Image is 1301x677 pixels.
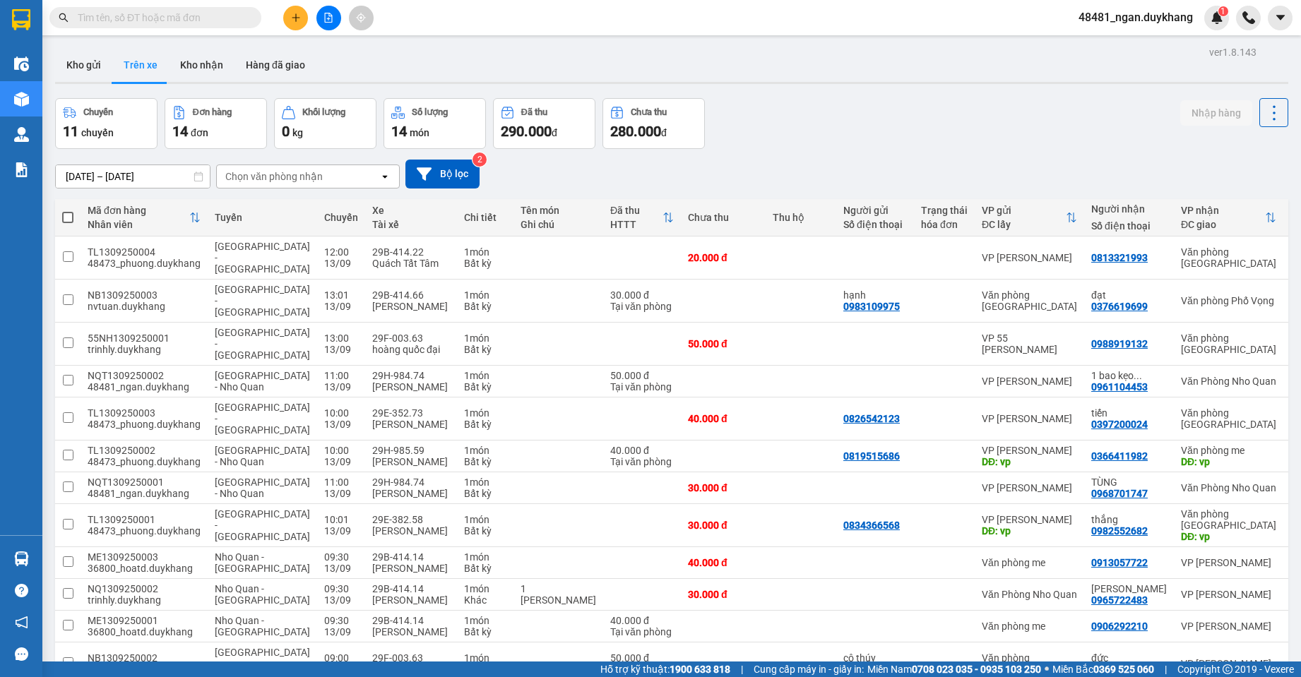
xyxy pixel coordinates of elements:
[14,92,29,107] img: warehouse-icon
[982,252,1077,263] div: VP [PERSON_NAME]
[324,212,358,223] div: Chuyến
[1181,376,1276,387] div: Văn Phòng Nho Quan
[372,563,450,574] div: [PERSON_NAME]
[372,344,450,355] div: hoàng quốc đại
[464,212,506,223] div: Chi tiết
[1091,621,1148,632] div: 0906292210
[1268,6,1293,30] button: caret-down
[379,171,391,182] svg: open
[372,407,450,419] div: 29E-352.73
[1181,658,1276,669] div: VP [PERSON_NAME]
[982,332,1077,355] div: VP 55 [PERSON_NAME]
[372,381,450,393] div: [PERSON_NAME]
[324,407,358,419] div: 10:00
[324,488,358,499] div: 13/09
[610,445,674,456] div: 40.000 đ
[88,456,201,467] div: 48473_phuong.duykhang
[283,6,308,30] button: plus
[464,381,506,393] div: Bất kỳ
[521,219,596,230] div: Ghi chú
[1181,456,1276,467] div: DĐ: vp
[1045,666,1049,672] span: ⚪️
[1181,557,1276,568] div: VP [PERSON_NAME]
[291,13,301,23] span: plus
[88,615,201,626] div: ME1309250001
[324,419,358,430] div: 13/09
[464,615,506,626] div: 1 món
[610,205,663,216] div: Đã thu
[982,219,1066,230] div: ĐC lấy
[1242,11,1255,24] img: phone-icon
[754,661,864,677] span: Cung cấp máy in - giấy in:
[600,661,730,677] span: Hỗ trợ kỹ thuật:
[372,419,450,430] div: [PERSON_NAME]
[773,212,829,223] div: Thu hộ
[493,98,595,149] button: Đã thu290.000đ
[372,626,450,637] div: [PERSON_NAME]
[921,205,968,216] div: Trạng thái
[88,205,189,216] div: Mã đơn hàng
[88,301,201,312] div: nvtuan.duykhang
[1181,445,1276,456] div: Văn phòng me
[324,563,358,574] div: 13/09
[88,488,201,499] div: 48481_ngan.duykhang
[324,514,358,525] div: 10:01
[372,583,450,594] div: 29B-414.14
[324,615,358,626] div: 09:30
[372,445,450,456] div: 29H-985.59
[88,219,189,230] div: Nhân viên
[610,370,674,381] div: 50.000 đ
[1181,332,1276,355] div: Văn phòng [GEOGRAPHIC_DATA]
[324,456,358,467] div: 13/09
[688,520,759,531] div: 30.000 đ
[464,626,506,637] div: Bất kỳ
[982,525,1077,537] div: DĐ: vp
[610,123,661,140] span: 280.000
[464,514,506,525] div: 1 món
[55,98,158,149] button: Chuyến11chuyến
[982,621,1077,632] div: Văn phòng me
[88,407,201,419] div: TL1309250003
[356,13,366,23] span: aim
[982,413,1077,424] div: VP [PERSON_NAME]
[324,246,358,258] div: 12:00
[1091,450,1148,462] div: 0366411982
[603,199,681,236] th: Toggle SortBy
[292,127,303,138] span: kg
[521,583,596,606] div: 1 túi hồng
[63,123,78,140] span: 11
[14,56,29,71] img: warehouse-icon
[688,252,759,263] div: 20.000 đ
[372,456,450,467] div: [PERSON_NAME]
[88,445,201,456] div: TL1309250002
[670,664,730,675] strong: 1900 633 818
[843,301,900,312] div: 0983109975
[324,381,358,393] div: 13/09
[610,456,674,467] div: Tại văn phòng
[282,123,290,140] span: 0
[316,6,341,30] button: file-add
[843,219,907,230] div: Số điện thoại
[88,477,201,488] div: NQT1309250001
[372,219,450,230] div: Tài xế
[1091,220,1167,232] div: Số điện thoại
[372,246,450,258] div: 29B-414.22
[464,407,506,419] div: 1 món
[55,48,112,82] button: Kho gửi
[215,212,310,223] div: Tuyến
[215,402,310,436] span: [GEOGRAPHIC_DATA] - [GEOGRAPHIC_DATA]
[464,301,506,312] div: Bất kỳ
[843,450,900,462] div: 0819515686
[324,344,358,355] div: 13/09
[1091,488,1148,499] div: 0968701747
[464,488,506,499] div: Bất kỳ
[631,107,667,117] div: Chưa thu
[464,477,506,488] div: 1 món
[349,6,374,30] button: aim
[88,563,201,574] div: 36800_hoatd.duykhang
[191,127,208,138] span: đơn
[372,258,450,269] div: Quách Tất Tâm
[982,456,1077,467] div: DĐ: vp
[688,482,759,493] div: 30.000 đ
[324,370,358,381] div: 11:00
